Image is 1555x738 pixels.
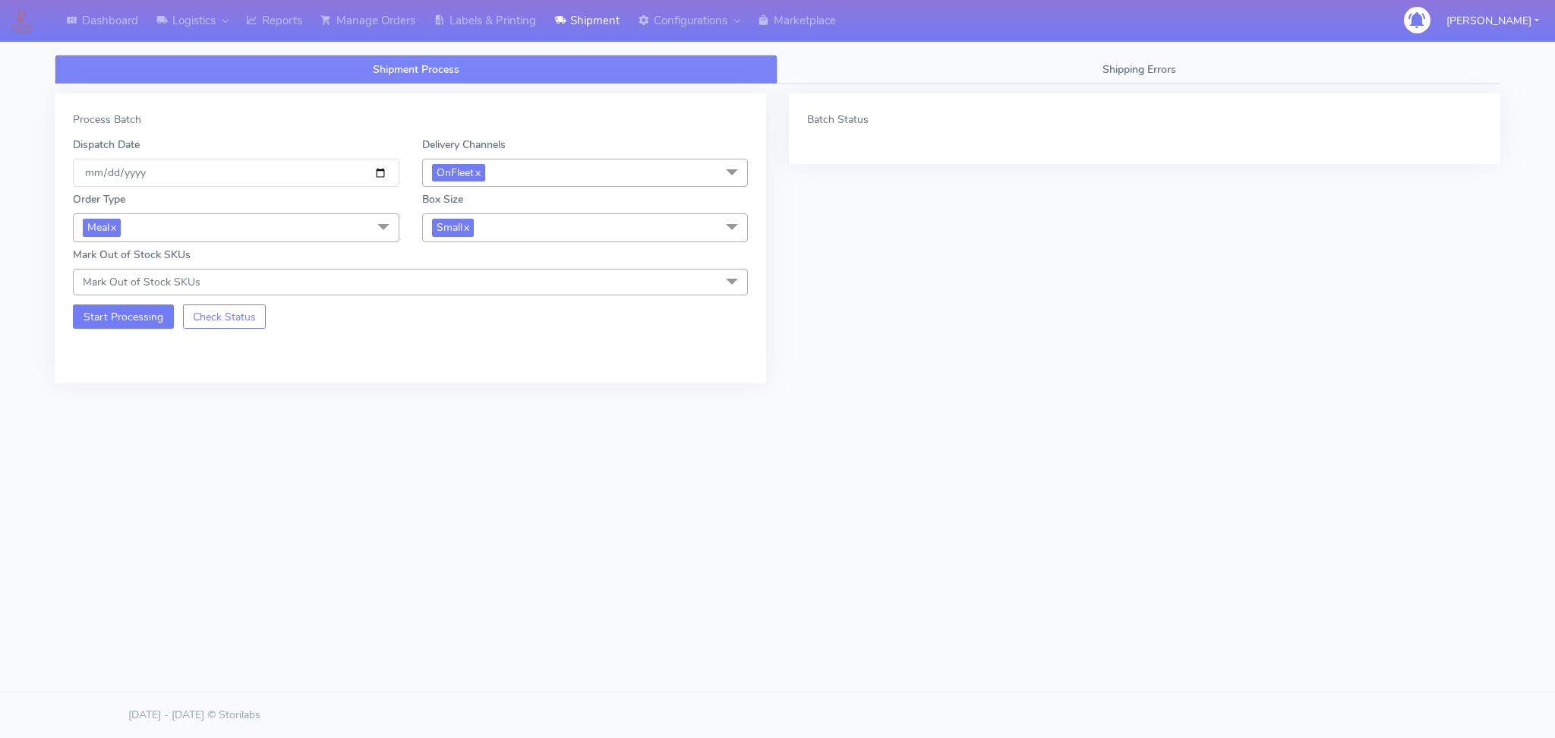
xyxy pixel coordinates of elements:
[109,219,116,235] a: x
[807,112,1482,128] div: Batch Status
[83,275,200,289] span: Mark Out of Stock SKUs
[422,191,463,207] label: Box Size
[462,219,469,235] a: x
[73,191,125,207] label: Order Type
[1102,62,1176,77] span: Shipping Errors
[432,219,474,236] span: Small
[432,164,485,181] span: OnFleet
[83,219,121,236] span: Meal
[73,304,174,329] button: Start Processing
[55,55,1500,84] ul: Tabs
[373,62,459,77] span: Shipment Process
[73,137,140,153] label: Dispatch Date
[183,304,267,329] button: Check Status
[422,137,506,153] label: Delivery Channels
[73,247,191,263] label: Mark Out of Stock SKUs
[1435,5,1550,36] button: [PERSON_NAME]
[474,164,481,180] a: x
[73,112,748,128] div: Process Batch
